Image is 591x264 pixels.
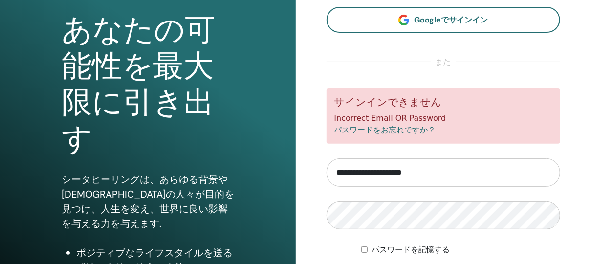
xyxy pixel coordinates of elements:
a: パスワードをお忘れですか？ [334,125,436,134]
h5: サインインできません [334,96,553,109]
h1: あなたの可能性を最大限に引き出す [62,12,234,158]
a: Googleでサインイン [327,7,561,33]
p: シータヒーリングは、あらゆる背景や[DEMOGRAPHIC_DATA]の人々が目的を見つけ、人生を変え、世界に良い影響を与える力を与えます. [62,172,234,231]
div: Keep me authenticated indefinitely or until I manually logout [361,244,560,256]
li: ポジティブなライフスタイルを送る [76,245,234,260]
div: Incorrect Email OR Password [327,88,561,144]
label: パスワードを記憶する [372,244,450,256]
span: また [431,56,456,68]
span: Googleでサインイン [414,15,488,25]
